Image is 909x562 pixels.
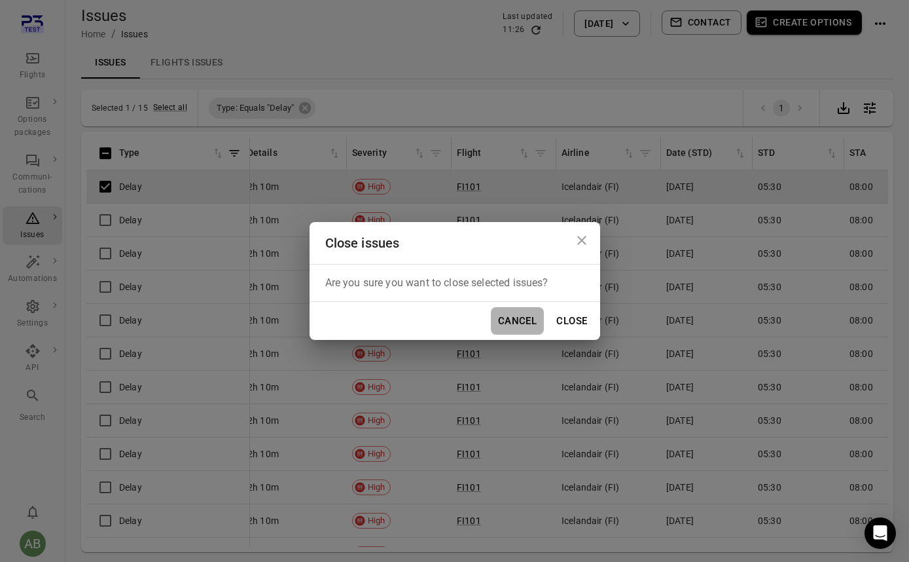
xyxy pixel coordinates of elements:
[549,307,594,335] button: Close
[325,275,584,291] p: Are you sure you want to close selected issues?
[491,307,544,335] button: Cancel
[569,227,595,253] button: Close dialog
[864,517,896,549] div: Open Intercom Messenger
[310,222,600,264] h2: Close issues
